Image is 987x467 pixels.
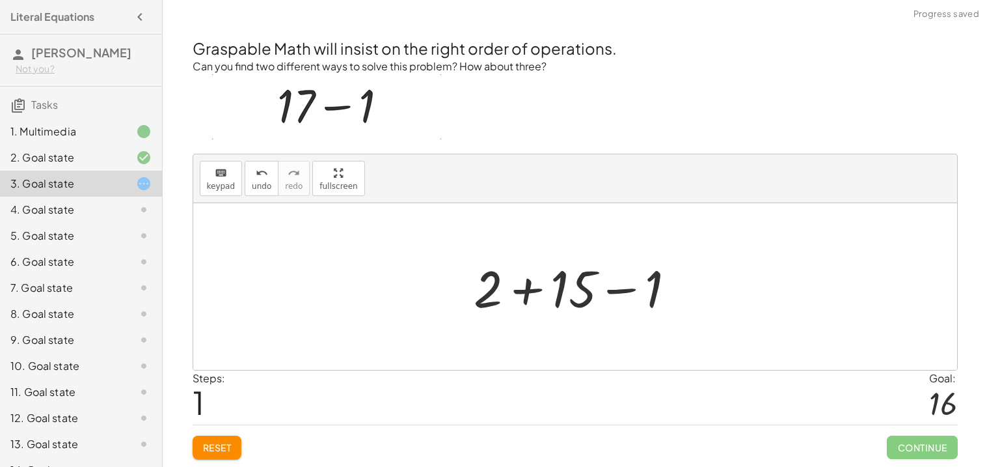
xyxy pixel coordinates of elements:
[136,202,152,218] i: Task not started.
[10,202,115,218] div: 4. Goal state
[10,254,115,270] div: 6. Goal state
[10,228,115,244] div: 5. Goal state
[10,280,115,296] div: 7. Goal state
[10,124,115,139] div: 1. Multimedia
[256,165,268,181] i: undo
[136,280,152,296] i: Task not started.
[285,182,303,191] span: redo
[10,150,115,165] div: 2. Goal state
[203,442,232,453] span: Reset
[193,59,958,74] p: Can you find two different ways to solve this problem? How about three?
[136,150,152,165] i: Task finished and correct.
[136,306,152,322] i: Task not started.
[207,182,236,191] span: keypad
[212,74,441,139] img: c98fd760e6ed093c10ccf3c4ca28a3dcde0f4c7a2f3786375f60a510364f4df2.gif
[193,371,225,385] label: Steps:
[193,382,204,422] span: 1
[136,358,152,374] i: Task not started.
[136,254,152,270] i: Task not started.
[215,165,227,181] i: keyboard
[200,161,243,196] button: keyboardkeypad
[31,45,131,60] span: [PERSON_NAME]
[319,182,357,191] span: fullscreen
[193,37,958,59] h2: Graspable Math will insist on the right order of operations.
[136,410,152,426] i: Task not started.
[193,436,242,459] button: Reset
[136,332,152,348] i: Task not started.
[245,161,278,196] button: undoundo
[16,63,152,76] div: Not you?
[312,161,364,196] button: fullscreen
[252,182,271,191] span: undo
[10,384,115,400] div: 11. Goal state
[913,8,979,21] span: Progress saved
[10,358,115,374] div: 10. Goal state
[929,371,957,386] div: Goal:
[136,124,152,139] i: Task finished.
[136,176,152,191] i: Task started.
[136,384,152,400] i: Task not started.
[288,165,300,181] i: redo
[10,410,115,426] div: 12. Goal state
[31,98,58,111] span: Tasks
[10,436,115,452] div: 13. Goal state
[136,228,152,244] i: Task not started.
[136,436,152,452] i: Task not started.
[10,332,115,348] div: 9. Goal state
[278,161,310,196] button: redoredo
[10,176,115,191] div: 3. Goal state
[10,306,115,322] div: 8. Goal state
[10,9,94,25] h4: Literal Equations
